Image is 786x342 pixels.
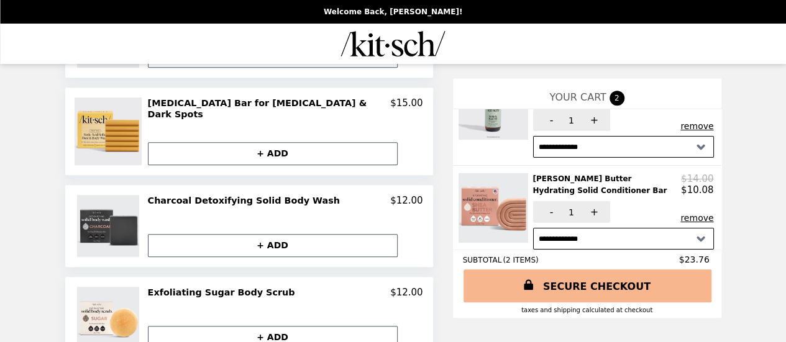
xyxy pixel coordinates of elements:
[148,234,398,257] button: + ADD
[148,287,300,298] h2: Exfoliating Sugar Body Scrub
[576,109,610,131] button: +
[533,173,682,196] h2: [PERSON_NAME] Butter Hydrating Solid Conditioner Bar
[533,109,567,131] button: -
[390,97,423,120] p: $15.00
[390,287,423,298] p: $12.00
[77,195,142,257] img: Charcoal Detoxifying Solid Body Wash
[569,115,574,125] span: 1
[148,195,345,206] h2: Charcoal Detoxifying Solid Body Wash
[679,254,711,264] span: $23.76
[681,184,714,196] p: $10.08
[503,256,538,264] span: ( 2 ITEMS )
[681,173,714,184] p: $14.00
[549,91,606,103] span: YOUR CART
[533,136,714,158] select: Select a subscription option
[459,173,531,243] img: Shea Butter Hydrating Solid Conditioner Bar
[569,207,574,217] span: 1
[680,213,713,223] button: remove
[576,201,610,223] button: +
[463,307,711,313] div: Taxes and Shipping calculated at checkout
[390,195,423,206] p: $12.00
[324,7,462,16] p: Welcome Back, [PERSON_NAME]!
[680,121,713,131] button: remove
[341,31,446,56] img: Brand Logo
[464,269,711,302] a: SECURE CHECKOUT
[533,201,567,223] button: -
[148,142,398,165] button: + ADD
[148,97,391,120] h2: [MEDICAL_DATA] Bar for [MEDICAL_DATA] & Dark Spots
[533,228,714,250] select: Select a subscription option
[463,256,503,264] span: SUBTOTAL
[610,91,624,106] span: 2
[75,97,145,165] img: Kojic Acid Bar for Hyperpigmentation & Dark Spots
